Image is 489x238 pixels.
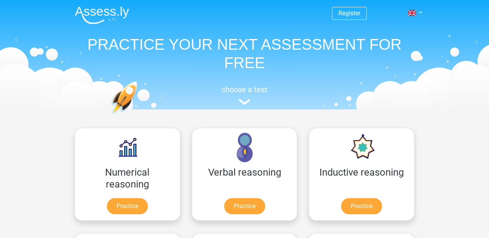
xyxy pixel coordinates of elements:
a: choose a test [69,85,420,105]
img: Assessly [75,6,129,24]
a: Practice [224,198,265,214]
a: Practice [107,198,148,214]
a: Register [338,10,360,17]
img: assessment [239,99,250,105]
a: Practice [341,198,382,214]
h1: PRACTICE YOUR NEXT ASSESSMENT FOR FREE [69,35,420,72]
img: practice [111,81,167,150]
h5: choose a test [69,85,420,94]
